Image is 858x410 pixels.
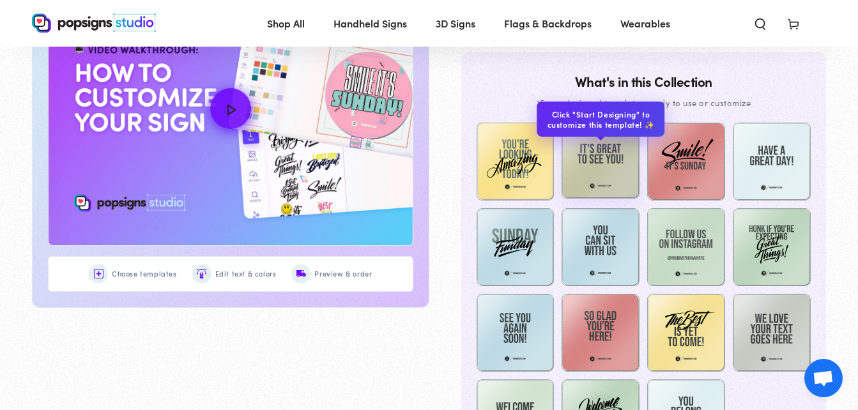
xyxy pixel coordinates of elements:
img: Choose templates [94,269,103,278]
h4: What's in this Collection [477,74,811,89]
span: Choose templates [112,268,177,280]
img: Design Template 12 [733,294,811,372]
span: Flags & Backdrops [504,14,592,33]
img: Design Template 8 [733,208,811,286]
img: Design Template 1 [477,123,555,201]
img: Design Template 3 [647,123,725,201]
a: Shop All [257,6,314,40]
span: 3D Signs [436,14,475,33]
a: Flags & Backdrops [494,6,601,40]
div: 15 pre-designed templates ready to use or customize [477,95,811,110]
span: Preview & order [314,268,372,280]
img: Preview & order [296,269,306,278]
img: Edit text & colors [197,269,206,278]
img: Popsigns Studio [32,13,156,33]
img: Design Template 4 [733,123,811,201]
span: Edit text & colors [215,268,277,280]
img: Design Template 2 [562,121,640,199]
div: Open chat [804,359,843,397]
img: Design Template 6 [562,208,640,286]
a: Wearables [611,6,680,40]
img: Design Template 11 [647,294,725,372]
img: Design Template 5 [477,208,555,286]
span: Handheld Signs [333,14,407,33]
img: Design Template 10 [562,294,640,372]
summary: Search our site [744,9,777,37]
img: Design Template 9 [477,294,555,372]
span: Shop All [267,14,305,33]
img: Design Template 7 [647,208,725,286]
span: Wearables [620,14,670,33]
a: Handheld Signs [324,6,417,40]
a: 3D Signs [426,6,485,40]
